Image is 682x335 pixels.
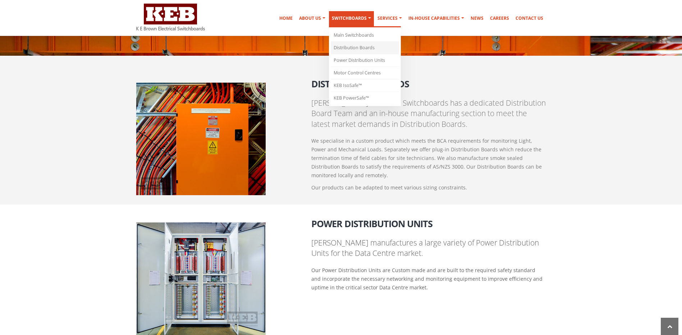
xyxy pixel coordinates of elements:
[331,67,399,79] a: Motor Control Centres
[311,137,546,180] p: We specialise in a custom product which meets the BCA requirements for monitoring Light, Power an...
[311,74,546,89] h2: Distribution Boards
[296,11,328,26] a: About Us
[331,54,399,67] a: Power Distribution Units
[311,214,546,229] h2: Power Distribution Units
[331,92,399,104] a: KEB PowerSafe™
[331,42,399,54] a: Distribution Boards
[311,266,546,292] p: Our Power Distribution Units are Custom made and are built to the required safety standard and in...
[311,238,546,259] p: [PERSON_NAME] manufactures a large variety of Power Distribution Units for the Data Centre market.
[375,11,405,26] a: Services
[487,11,512,26] a: Careers
[406,11,467,26] a: In-house Capabilities
[311,183,546,192] p: Our products can be adapted to meet various sizing constraints.
[136,4,205,31] img: K E Brown Electrical Switchboards
[513,11,546,26] a: Contact Us
[276,11,296,26] a: Home
[331,79,399,92] a: KEB IsoSafe™
[468,11,486,26] a: News
[331,29,399,42] a: Main Switchboards
[329,11,374,27] a: Switchboards
[311,98,546,129] p: [PERSON_NAME] Electrical Switchboards has a dedicated Distribution Board Team and an in-house man...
